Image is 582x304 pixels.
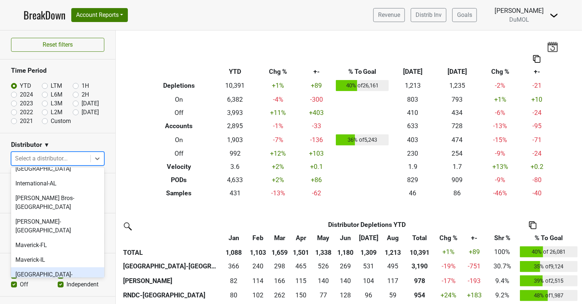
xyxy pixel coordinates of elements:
[291,245,312,259] th: 1,501
[247,245,269,259] th: 1,103
[383,261,403,271] div: 495
[533,55,540,63] img: Copy to clipboard
[291,231,312,245] th: Apr: activate to sort column ascending
[269,259,291,274] td: 297.8
[220,231,247,245] th: Jan: activate to sort column ascending
[145,106,213,119] th: Off
[220,245,247,259] th: 1,088
[257,93,299,106] td: -4 %
[406,276,433,286] div: 978
[291,259,312,274] td: 465.334
[11,38,104,52] button: Reset filters
[247,218,486,231] th: Distributor Depletions YTD
[20,108,33,117] label: 2022
[435,288,463,303] td: +24 %
[257,133,299,147] td: -7 %
[213,79,257,93] td: 10,391
[213,119,257,133] td: 2,895
[391,79,435,93] td: 1,213
[11,267,104,291] div: [GEOGRAPHIC_DATA]-[GEOGRAPHIC_DATA]
[334,65,391,79] th: % To Goal
[269,245,291,259] th: 1,659
[145,160,213,174] th: Velocity
[249,276,267,286] div: 114
[292,290,310,300] div: 150
[222,276,245,286] div: 82
[20,117,33,126] label: 2021
[20,82,31,90] label: YTD
[356,259,381,274] td: 531.336
[292,261,310,271] div: 465
[550,11,558,20] img: Dropdown Menu
[67,280,98,289] label: Independent
[337,276,354,286] div: 140
[299,65,334,79] th: +-
[213,173,257,187] td: 4,633
[435,187,479,200] td: 86
[11,141,42,149] h3: Distributor
[405,259,435,274] th: 3189.603
[220,259,247,274] td: 365.7
[257,173,299,187] td: +2 %
[479,79,521,93] td: -2 %
[521,79,553,93] td: -21
[435,106,479,119] td: 434
[11,238,104,253] div: Maverick-FL
[247,231,269,245] th: Feb: activate to sort column ascending
[20,90,33,99] label: 2024
[257,79,299,93] td: +1 %
[312,231,335,245] th: May: activate to sort column ascending
[270,290,289,300] div: 262
[247,288,269,303] td: 102.4
[435,133,479,147] td: 474
[299,160,334,174] td: +0.1
[51,90,62,99] label: L6M
[335,259,356,274] td: 268.668
[312,288,335,303] td: 76.666
[24,7,65,23] a: BreakDown
[220,288,247,303] td: 80.4
[335,288,356,303] td: 127.504
[479,133,521,147] td: -15 %
[518,231,579,245] th: % To Goal: activate to sort column ascending
[121,220,133,232] img: filter
[405,274,435,288] th: 978.169
[381,245,405,259] th: 1,213
[411,8,446,22] a: Distrib Inv
[299,106,334,119] td: +403
[71,8,128,22] button: Account Reports
[213,65,257,79] th: YTD
[51,99,62,108] label: L3M
[358,261,379,271] div: 531
[443,248,455,256] span: +1%
[435,147,479,160] td: 254
[391,173,435,187] td: 829
[391,187,435,200] td: 46
[213,160,257,174] td: 3.6
[213,93,257,106] td: 6,382
[213,106,257,119] td: 3,993
[521,65,553,79] th: +-
[292,276,310,286] div: 115
[464,261,485,271] div: -751
[406,261,433,271] div: 3,190
[391,65,435,79] th: [DATE]
[121,259,220,274] th: [GEOGRAPHIC_DATA]-[GEOGRAPHIC_DATA]
[521,133,553,147] td: -71
[479,106,521,119] td: -6 %
[82,108,99,117] label: [DATE]
[405,245,435,259] th: 10,391
[464,290,485,300] div: +183
[479,147,521,160] td: -9 %
[313,276,333,286] div: 140
[145,93,213,106] th: On
[521,147,553,160] td: -24
[479,187,521,200] td: -46 %
[257,65,299,79] th: Chg %
[356,231,381,245] th: Jul: activate to sort column ascending
[391,147,435,160] td: 230
[20,99,33,108] label: 2023
[247,259,269,274] td: 240.1
[44,141,50,149] span: ▼
[462,231,486,245] th: +-: activate to sort column ascending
